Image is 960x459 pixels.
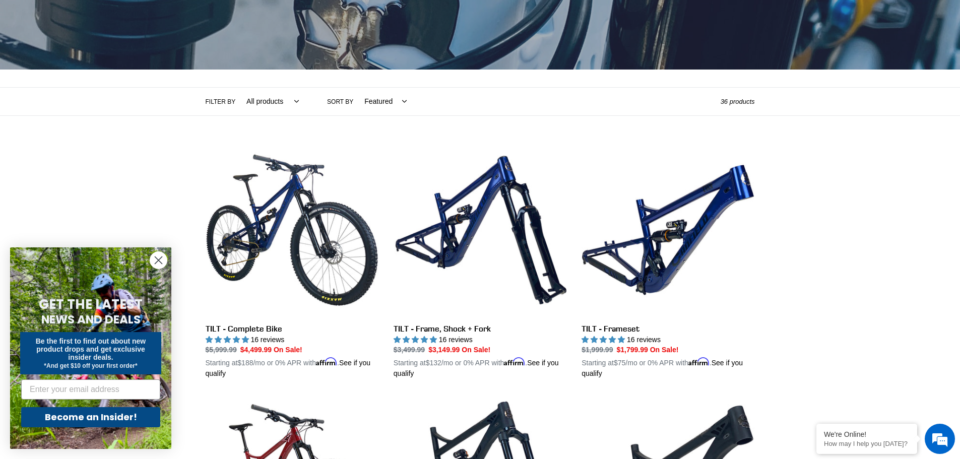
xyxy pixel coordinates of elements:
[39,295,143,313] span: GET THE LATEST
[21,379,160,400] input: Enter your email address
[21,407,160,427] button: Become an Insider!
[721,98,755,105] span: 36 products
[206,97,236,106] label: Filter by
[44,362,137,369] span: *And get $10 off your first order*
[150,251,167,269] button: Close dialog
[41,311,141,327] span: NEWS AND DEALS
[824,440,910,447] p: How may I help you today?
[36,337,146,361] span: Be the first to find out about new product drops and get exclusive insider deals.
[327,97,353,106] label: Sort by
[824,430,910,438] div: We're Online!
